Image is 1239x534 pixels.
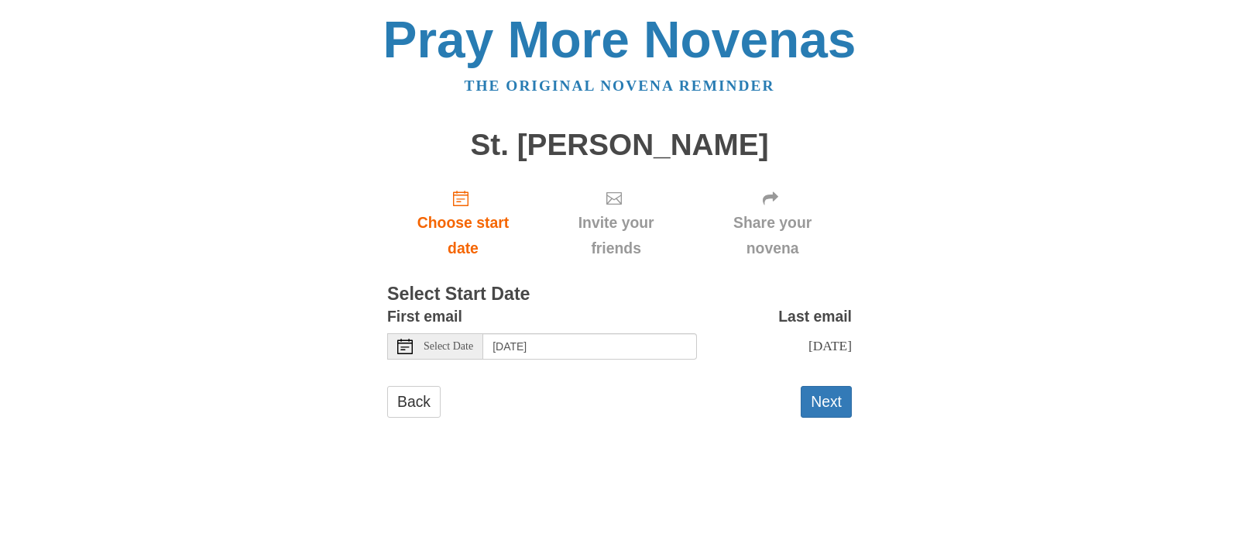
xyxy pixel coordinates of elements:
a: Back [387,386,441,418]
label: Last email [778,304,852,329]
label: First email [387,304,462,329]
span: Choose start date [403,210,523,261]
a: The original novena reminder [465,78,775,94]
a: Pray More Novenas [383,11,856,68]
span: Share your novena [709,210,836,261]
span: [DATE] [808,338,852,353]
div: Click "Next" to confirm your start date first. [539,177,693,269]
span: Select Date [424,341,473,352]
h3: Select Start Date [387,284,852,305]
div: Click "Next" to confirm your start date first. [693,177,852,269]
button: Next [801,386,852,418]
h1: St. [PERSON_NAME] [387,129,852,162]
span: Invite your friends [554,210,678,261]
a: Choose start date [387,177,539,269]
